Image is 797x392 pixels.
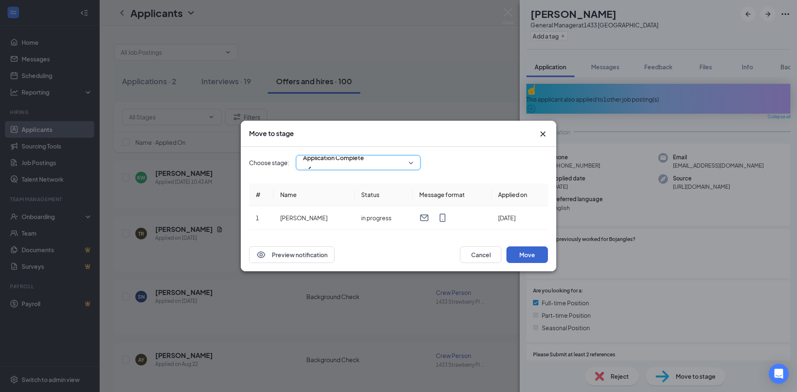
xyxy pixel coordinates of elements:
[249,183,274,206] th: #
[256,250,266,260] svg: Eye
[256,214,259,222] span: 1
[419,213,429,223] svg: Email
[354,206,413,230] td: in progress
[249,158,289,167] span: Choose stage:
[303,164,313,174] svg: Checkmark
[538,129,548,139] button: Close
[303,151,364,164] span: Application Complete
[438,213,447,223] svg: MobileSms
[538,129,548,139] svg: Cross
[274,183,354,206] th: Name
[491,206,548,230] td: [DATE]
[249,246,335,263] button: EyePreview notification
[460,246,501,263] button: Cancel
[506,246,548,263] button: Move
[249,129,294,138] h3: Move to stage
[769,364,789,384] div: Open Intercom Messenger
[491,183,548,206] th: Applied on
[274,206,354,230] td: [PERSON_NAME]
[413,183,491,206] th: Message format
[354,183,413,206] th: Status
